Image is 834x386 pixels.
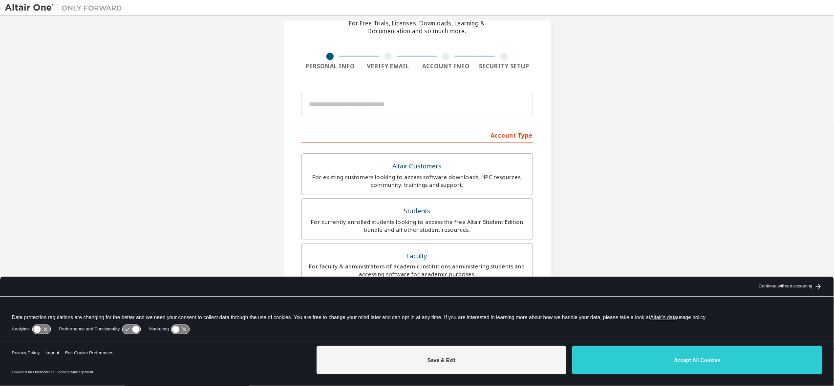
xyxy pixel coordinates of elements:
[308,218,527,234] div: For currently enrolled students looking to access the free Altair Student Edition bundle and all ...
[308,263,527,278] div: For faculty & administrators of academic institutions administering students and accessing softwa...
[5,3,127,13] img: Altair One
[359,62,417,70] div: Verify Email
[308,160,527,173] div: Altair Customers
[349,20,485,35] div: For Free Trials, Licenses, Downloads, Learning & Documentation and so much more.
[475,62,533,70] div: Security Setup
[417,62,475,70] div: Account Info
[308,204,527,218] div: Students
[308,173,527,189] div: For existing customers looking to access software downloads, HPC resources, community, trainings ...
[301,127,533,142] div: Account Type
[308,249,527,263] div: Faculty
[301,62,360,70] div: Personal Info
